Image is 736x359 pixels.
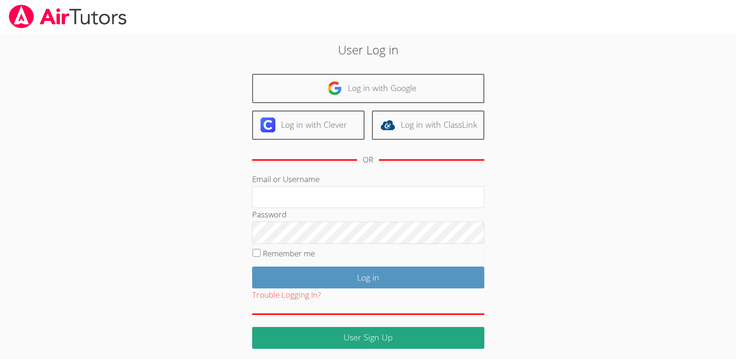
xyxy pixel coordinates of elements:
[169,41,567,59] h2: User Log in
[363,153,373,167] div: OR
[261,117,275,132] img: clever-logo-6eab21bc6e7a338710f1a6ff85c0baf02591cd810cc4098c63d3a4b26e2feb20.svg
[252,209,287,220] label: Password
[327,81,342,96] img: google-logo-50288ca7cdecda66e5e0955fdab243c47b7ad437acaf1139b6f446037453330a.svg
[263,248,315,259] label: Remember me
[252,327,484,349] a: User Sign Up
[252,174,319,184] label: Email or Username
[8,5,128,28] img: airtutors_banner-c4298cdbf04f3fff15de1276eac7730deb9818008684d7c2e4769d2f7ddbe033.png
[380,117,395,132] img: classlink-logo-d6bb404cc1216ec64c9a2012d9dc4662098be43eaf13dc465df04b49fa7ab582.svg
[252,74,484,103] a: Log in with Google
[252,288,321,302] button: Trouble Logging In?
[372,111,484,140] a: Log in with ClassLink
[252,111,365,140] a: Log in with Clever
[252,267,484,288] input: Log in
